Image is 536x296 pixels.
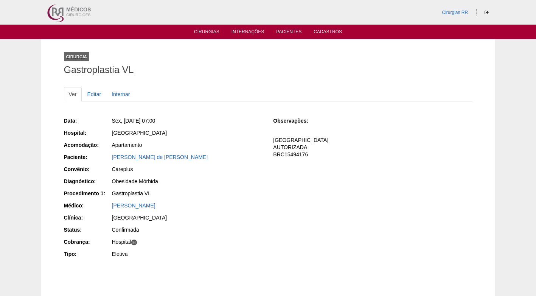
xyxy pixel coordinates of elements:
[442,10,468,15] a: Cirurgias RR
[64,226,111,234] div: Status:
[231,29,264,37] a: Internações
[276,29,301,37] a: Pacientes
[112,165,263,173] div: Careplus
[64,214,111,221] div: Clínica:
[131,239,137,246] span: H
[112,190,263,197] div: Gastroplastia VL
[194,29,219,37] a: Cirurgias
[64,250,111,258] div: Tipo:
[82,87,106,101] a: Editar
[64,87,82,101] a: Ver
[64,65,472,75] h1: Gastroplastia VL
[64,117,111,125] div: Data:
[112,129,263,137] div: [GEOGRAPHIC_DATA]
[64,129,111,137] div: Hospital:
[64,238,111,246] div: Cobrança:
[64,165,111,173] div: Convênio:
[112,141,263,149] div: Apartamento
[64,141,111,149] div: Acomodação:
[485,10,489,15] i: Sair
[112,203,155,209] a: [PERSON_NAME]
[112,214,263,221] div: [GEOGRAPHIC_DATA]
[112,238,263,246] div: Hospital
[112,250,263,258] div: Eletiva
[64,202,111,209] div: Médico:
[112,154,208,160] a: [PERSON_NAME] de [PERSON_NAME]
[314,29,342,37] a: Cadastros
[64,190,111,197] div: Procedimento 1:
[273,137,472,158] p: [GEOGRAPHIC_DATA] AUTORIZADA BRC15494176
[112,226,263,234] div: Confirmada
[64,178,111,185] div: Diagnóstico:
[64,52,89,61] div: Cirurgia
[112,118,155,124] span: Sex, [DATE] 07:00
[64,153,111,161] div: Paciente:
[273,117,320,125] div: Observações:
[112,178,263,185] div: Obesidade Mórbida
[107,87,135,101] a: Internar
